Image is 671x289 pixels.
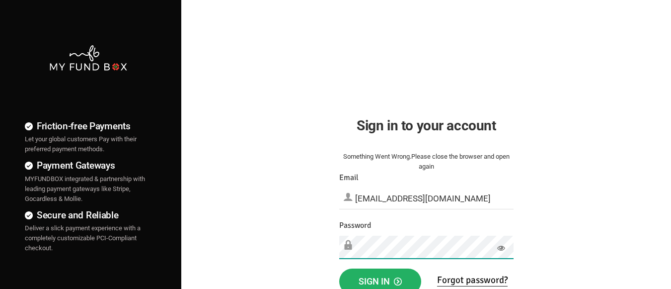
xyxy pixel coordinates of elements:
div: Something Went Wrong.Please close the browser and open again [339,152,514,172]
h4: Friction-free Payments [25,119,151,133]
img: mfbwhite.png [49,44,128,72]
h2: Sign in to your account [339,115,514,136]
h4: Payment Gateways [25,158,151,173]
input: Email [339,188,514,209]
span: Sign in [359,276,402,287]
a: Forgot password? [437,274,508,287]
label: Email [339,172,359,184]
label: Password [339,219,371,232]
span: Deliver a slick payment experience with a completely customizable PCI-Compliant checkout. [25,224,141,252]
span: Let your global customers Pay with their preferred payment methods. [25,135,137,153]
span: MYFUNDBOX integrated & partnership with leading payment gateways like Stripe, Gocardless & Mollie. [25,175,145,202]
h4: Secure and Reliable [25,208,151,222]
